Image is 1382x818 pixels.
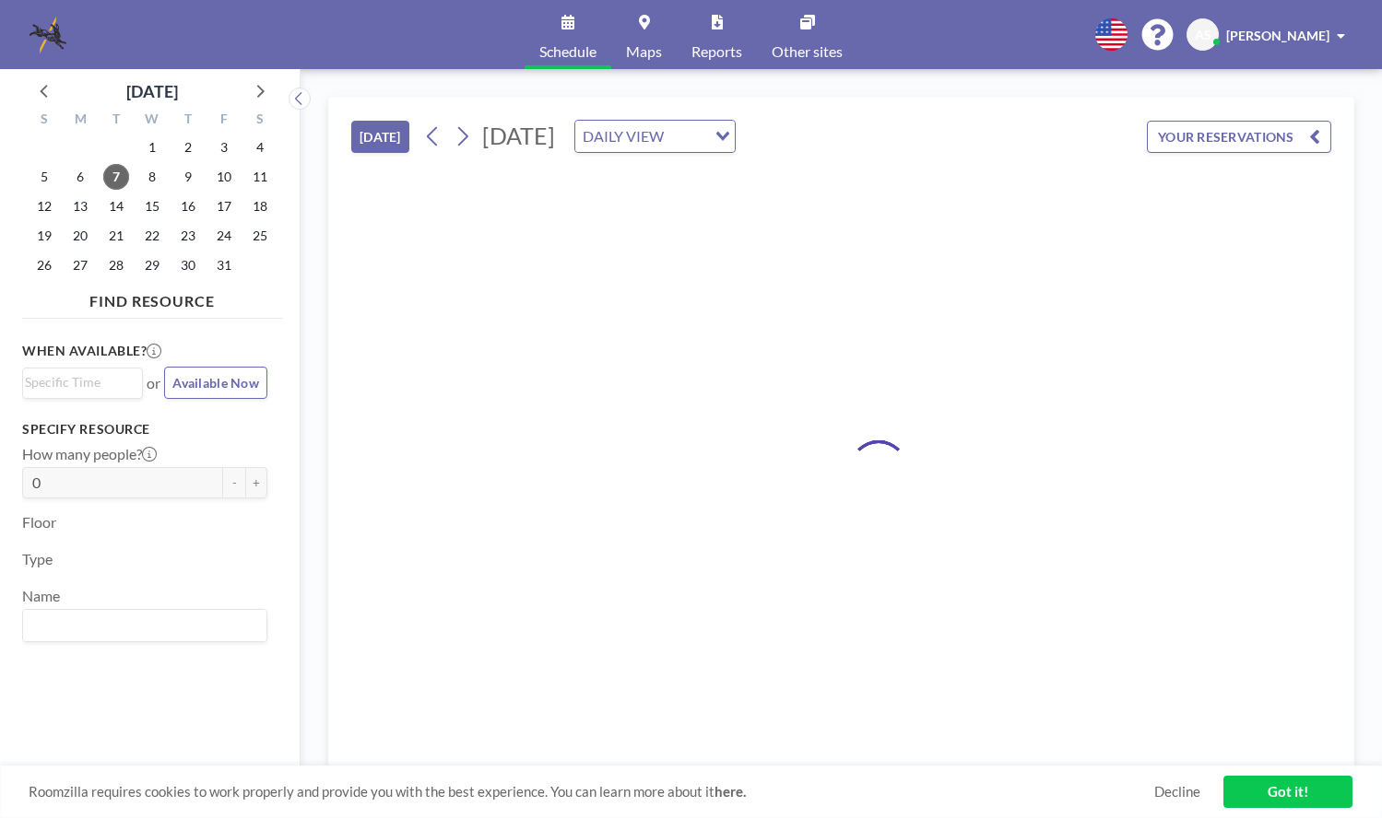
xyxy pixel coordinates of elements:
span: Thursday, October 2, 2025 [175,134,201,160]
div: M [63,109,99,133]
span: Wednesday, October 8, 2025 [139,164,165,190]
div: [DATE] [126,78,178,104]
span: Friday, October 24, 2025 [211,223,237,249]
span: Available Now [172,375,259,391]
span: Thursday, October 30, 2025 [175,252,201,278]
label: Name [22,587,60,605]
span: Thursday, October 16, 2025 [175,193,201,219]
div: Search for option [23,610,266,641]
span: Wednesday, October 29, 2025 [139,252,165,278]
span: Friday, October 10, 2025 [211,164,237,190]
label: Type [22,550,53,568]
div: S [242,109,278,133]
button: - [223,467,245,498]
a: Decline [1154,783,1200,800]
input: Search for option [669,124,704,148]
div: W [135,109,171,133]
div: F [206,109,242,133]
span: Wednesday, October 22, 2025 [139,223,165,249]
span: Monday, October 20, 2025 [67,223,93,249]
img: organization-logo [30,17,66,53]
input: Search for option [25,372,132,392]
div: Search for option [23,368,142,396]
span: or [147,374,160,392]
span: Reports [691,44,742,59]
span: Wednesday, October 1, 2025 [139,134,165,160]
span: Saturday, October 18, 2025 [247,193,273,219]
label: Floor [22,513,56,532]
span: Friday, October 3, 2025 [211,134,237,160]
button: YOUR RESERVATIONS [1147,121,1331,153]
button: Available Now [164,367,267,399]
span: Friday, October 31, 2025 [211,252,237,278]
a: Got it! [1223,776,1352,808]
span: [PERSON_NAME] [1226,28,1329,43]
span: Schedule [539,44,597,59]
span: Sunday, October 12, 2025 [31,193,57,219]
span: Other sites [772,44,843,59]
span: Monday, October 13, 2025 [67,193,93,219]
span: Sunday, October 19, 2025 [31,223,57,249]
span: Monday, October 27, 2025 [67,252,93,278]
a: here. [715,783,746,800]
div: T [99,109,135,133]
span: Tuesday, October 21, 2025 [103,223,129,249]
span: Saturday, October 11, 2025 [247,164,273,190]
span: Maps [626,44,662,59]
span: Saturday, October 4, 2025 [247,134,273,160]
span: Tuesday, October 7, 2025 [103,164,129,190]
h4: FIND RESOURCE [22,285,282,310]
input: Search for option [25,613,256,637]
h3: Specify resource [22,421,267,438]
span: Wednesday, October 15, 2025 [139,193,165,219]
label: How many people? [22,445,157,463]
span: Tuesday, October 14, 2025 [103,193,129,219]
span: Sunday, October 26, 2025 [31,252,57,278]
button: + [245,467,267,498]
div: Search for option [575,121,735,152]
span: Tuesday, October 28, 2025 [103,252,129,278]
span: Saturday, October 25, 2025 [247,223,273,249]
span: AS [1195,27,1211,43]
span: Roomzilla requires cookies to work properly and provide you with the best experience. You can lea... [29,783,1154,800]
span: DAILY VIEW [579,124,667,148]
span: Thursday, October 23, 2025 [175,223,201,249]
div: S [27,109,63,133]
div: T [170,109,206,133]
span: Sunday, October 5, 2025 [31,164,57,190]
span: Friday, October 17, 2025 [211,193,237,219]
span: Thursday, October 9, 2025 [175,164,201,190]
span: [DATE] [482,122,555,149]
span: Monday, October 6, 2025 [67,164,93,190]
button: [DATE] [351,121,409,153]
